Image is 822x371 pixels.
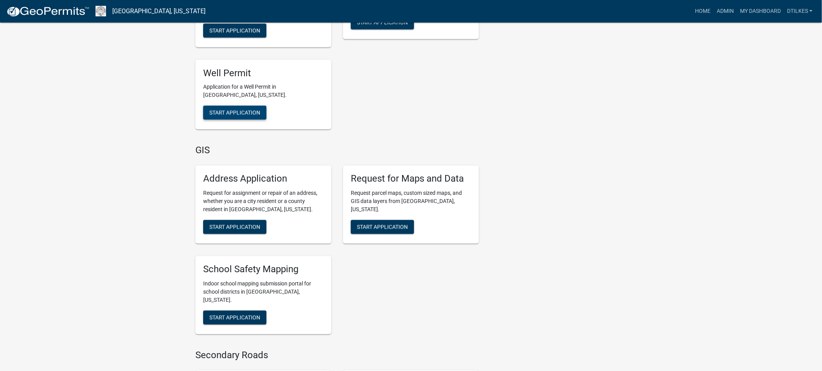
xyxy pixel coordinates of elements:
button: Start Application [351,16,414,30]
h5: School Safety Mapping [203,264,324,275]
button: Start Application [203,220,266,234]
a: [GEOGRAPHIC_DATA], [US_STATE] [112,5,205,18]
span: Start Application [209,314,260,320]
h5: Well Permit [203,68,324,79]
p: Application for a Well Permit in [GEOGRAPHIC_DATA], [US_STATE]. [203,83,324,100]
img: Franklin County, Iowa [96,6,106,16]
a: dtilkes [784,4,816,19]
button: Start Application [203,106,266,120]
p: Indoor school mapping submission portal for school districts in [GEOGRAPHIC_DATA], [US_STATE]. [203,280,324,304]
h5: Request for Maps and Data [351,173,471,185]
h4: GIS [195,145,479,156]
a: My Dashboard [737,4,784,19]
a: Home [692,4,714,19]
button: Start Application [203,311,266,325]
span: Start Application [209,110,260,116]
button: Start Application [203,24,266,38]
p: Request for assignment or repair of an address, whether you are a city resident or a county resid... [203,189,324,214]
p: Request parcel maps, custom sized maps, and GIS data layers from [GEOGRAPHIC_DATA], [US_STATE]. [351,189,471,214]
button: Start Application [351,220,414,234]
span: Start Application [357,224,408,230]
span: Start Application [357,19,408,25]
h5: Address Application [203,173,324,185]
span: Start Application [209,27,260,33]
a: Admin [714,4,737,19]
span: Start Application [209,224,260,230]
h4: Secondary Roads [195,350,479,361]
